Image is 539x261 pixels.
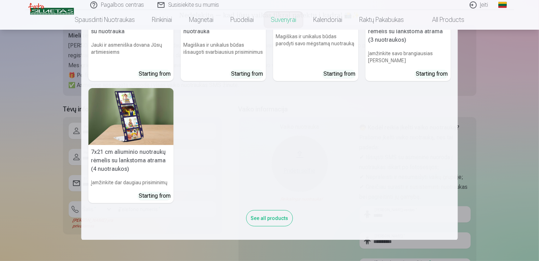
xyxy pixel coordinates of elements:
div: Starting from [231,70,263,78]
h6: Magiškas ir unikalus būdas parodyti savo mėgstamą nuotrauką [273,30,359,67]
img: /v3 [28,3,74,15]
div: Starting from [139,70,171,78]
a: Rinkiniai [143,10,180,30]
h6: Įamžinkite savo brangiausias [PERSON_NAME] [366,47,451,67]
div: Starting from [324,70,356,78]
div: See all products [246,210,293,226]
a: See all products [246,214,293,221]
h6: Jauki ir asmeniška dovana Jūsų artimiesiems [88,39,174,67]
div: Starting from [416,70,448,78]
img: 7x21 cm aliuminio nuotraukų rėmelis su lankstoma atrama (4 nuotraukos) [88,88,174,145]
div: Starting from [139,192,171,200]
a: Suvenyrai [262,10,305,30]
a: Kalendoriai [305,10,351,30]
h5: 7x21 cm aliuminio nuotraukų rėmelis su lankstoma atrama (3 nuotraukos) [366,16,451,47]
a: Raktų pakabukas [351,10,412,30]
h5: 7x21 cm aliuminio nuotraukų rėmelis su lankstoma atrama (4 nuotraukos) [88,145,174,176]
a: All products [412,10,473,30]
h6: Magiškas ir unikalus būdas išsaugoti svarbiausius prisiminimus [181,39,266,67]
h6: Įamžinkite dar daugiau prisiminimų [88,176,174,189]
a: Puodeliai [222,10,262,30]
a: 7x21 cm aliuminio nuotraukų rėmelis su lankstoma atrama (4 nuotraukos)7x21 cm aliuminio nuotraukų... [88,88,174,203]
a: Spausdinti nuotraukas [66,10,143,30]
a: Magnetai [180,10,222,30]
